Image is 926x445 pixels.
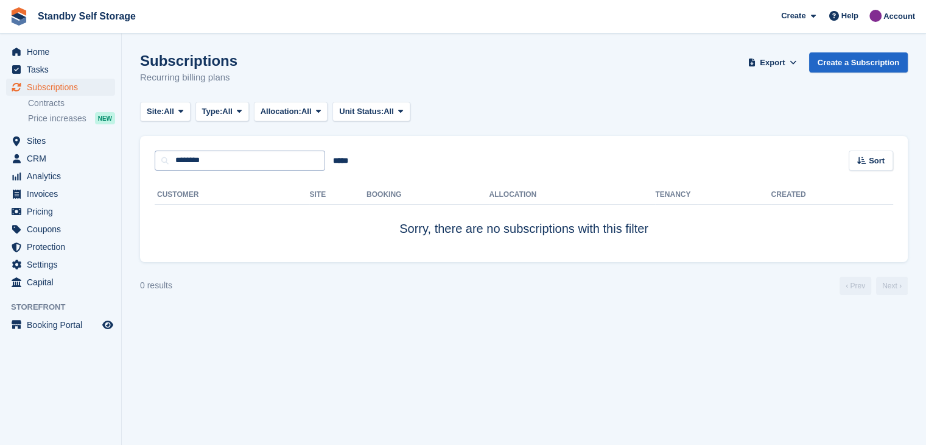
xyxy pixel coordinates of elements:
[155,185,309,205] th: Customer
[6,43,115,60] a: menu
[27,274,100,291] span: Capital
[809,52,908,73] a: Create a Subscription
[100,318,115,332] a: Preview store
[781,10,805,22] span: Create
[869,155,885,167] span: Sort
[6,274,115,291] a: menu
[27,61,100,78] span: Tasks
[6,150,115,167] a: menu
[28,98,115,109] a: Contracts
[869,10,882,22] img: Sue Ford
[27,256,100,273] span: Settings
[95,112,115,124] div: NEW
[399,222,648,235] span: Sorry, there are no subscriptions with this filter
[27,203,100,220] span: Pricing
[6,185,115,202] a: menu
[27,316,100,333] span: Booking Portal
[367,185,489,205] th: Booking
[11,301,121,313] span: Storefront
[6,61,115,78] a: menu
[6,221,115,238] a: menu
[140,71,237,85] p: Recurring billing plans
[384,105,394,118] span: All
[27,132,100,149] span: Sites
[202,105,223,118] span: Type:
[876,277,908,295] a: Next
[27,168,100,185] span: Analytics
[140,52,237,69] h1: Subscriptions
[10,7,28,26] img: stora-icon-8386f47178a22dfd0bd8f6a31ec36ba5ce8667c1dd55bd0f319d3a0aa187defe.svg
[28,113,86,124] span: Price increases
[28,112,115,125] a: Price increases NEW
[27,221,100,238] span: Coupons
[339,105,384,118] span: Unit Status:
[140,279,172,292] div: 0 results
[837,277,910,295] nav: Page
[655,185,698,205] th: Tenancy
[147,105,164,118] span: Site:
[309,185,367,205] th: Site
[195,102,249,122] button: Type: All
[771,185,893,205] th: Created
[489,185,655,205] th: Allocation
[6,256,115,273] a: menu
[841,10,858,22] span: Help
[760,57,785,69] span: Export
[33,6,141,26] a: Standby Self Storage
[27,43,100,60] span: Home
[6,203,115,220] a: menu
[332,102,410,122] button: Unit Status: All
[27,185,100,202] span: Invoices
[27,150,100,167] span: CRM
[883,10,915,23] span: Account
[261,105,301,118] span: Allocation:
[746,52,799,73] button: Export
[6,168,115,185] a: menu
[27,238,100,255] span: Protection
[6,316,115,333] a: menu
[254,102,328,122] button: Allocation: All
[164,105,174,118] span: All
[6,79,115,96] a: menu
[140,102,191,122] button: Site: All
[6,132,115,149] a: menu
[6,238,115,255] a: menu
[222,105,233,118] span: All
[840,277,871,295] a: Previous
[27,79,100,96] span: Subscriptions
[301,105,312,118] span: All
